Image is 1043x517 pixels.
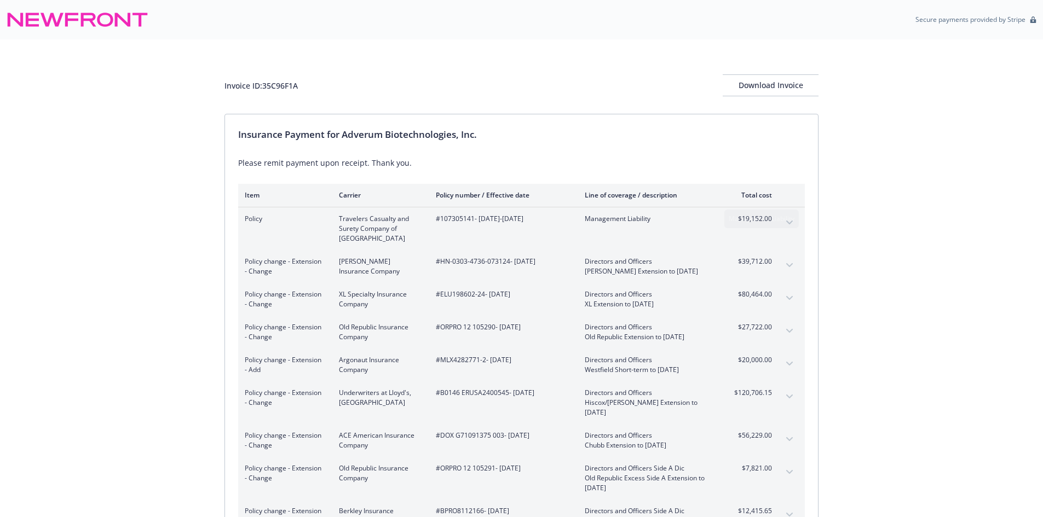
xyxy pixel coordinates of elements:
[585,332,713,342] span: Old Republic Extension to [DATE]
[731,388,772,398] span: $120,706.15
[731,322,772,332] span: $27,722.00
[585,463,713,473] span: Directors and Officers Side A Dic
[238,381,805,424] div: Policy change - Extension - ChangeUnderwriters at Lloyd's, [GEOGRAPHIC_DATA]#B0146 ERUSA2400545- ...
[585,289,713,299] span: Directors and Officers
[781,322,798,340] button: expand content
[238,424,805,457] div: Policy change - Extension - ChangeACE American Insurance Company#DOX G71091375 003- [DATE]Directo...
[731,355,772,365] span: $20,000.00
[245,355,321,375] span: Policy change - Extension - Add
[585,506,713,516] span: Directors and Officers Side A Dic
[339,463,418,483] span: Old Republic Insurance Company
[436,257,567,266] span: #HN-0303-4736-073124 - [DATE]
[585,431,713,440] span: Directors and Officers
[731,289,772,299] span: $80,464.00
[238,127,805,142] div: Insurance Payment for Adverum Biotechnologies, Inc.
[245,463,321,483] span: Policy change - Extension - Change
[224,80,298,91] div: Invoice ID: 35C96F1A
[731,463,772,473] span: $7,821.00
[245,190,321,200] div: Item
[585,266,713,276] span: [PERSON_NAME] Extension to [DATE]
[238,157,805,169] div: Please remit payment upon receipt. Thank you.
[339,431,418,450] span: ACE American Insurance Company
[585,190,713,200] div: Line of coverage / description
[585,388,713,398] span: Directors and Officers
[731,431,772,440] span: $56,229.00
[781,214,798,231] button: expand content
[339,355,418,375] span: Argonaut Insurance Company
[238,250,805,283] div: Policy change - Extension - Change[PERSON_NAME] Insurance Company#HN-0303-4736-073124- [DATE]Dire...
[238,316,805,348] div: Policy change - Extension - ChangeOld Republic Insurance Company#ORPRO 12 105290- [DATE]Directors...
[723,75,819,96] div: Download Invoice
[585,257,713,266] span: Directors and Officers
[238,283,805,316] div: Policy change - Extension - ChangeXL Specialty Insurance Company#ELU198602-24- [DATE]Directors an...
[339,289,418,309] span: XL Specialty Insurance Company
[781,289,798,307] button: expand content
[436,388,567,398] span: #B0146 ERUSA2400545 - [DATE]
[781,431,798,448] button: expand content
[339,322,418,342] span: Old Republic Insurance Company
[436,214,567,224] span: #107305141 - [DATE]-[DATE]
[436,463,567,473] span: #ORPRO 12 105291 - [DATE]
[245,214,321,224] span: Policy
[238,348,805,381] div: Policy change - Extension - AddArgonaut Insurance Company#MLX4282771-2- [DATE]Directors and Offic...
[781,463,798,481] button: expand content
[781,388,798,405] button: expand content
[585,365,713,375] span: Westfield Short-term to [DATE]
[339,214,418,243] span: Travelers Casualty and Surety Company of [GEOGRAPHIC_DATA]
[723,74,819,96] button: Download Invoice
[585,322,713,332] span: Directors and Officers
[585,473,713,493] span: Old Republic Excess Side A Extension to [DATE]
[585,299,713,309] span: XL Extension to [DATE]
[245,431,321,450] span: Policy change - Extension - Change
[436,322,567,332] span: #ORPRO 12 105290 - [DATE]
[339,257,418,276] span: [PERSON_NAME] Insurance Company
[339,190,418,200] div: Carrier
[585,355,713,375] span: Directors and OfficersWestfield Short-term to [DATE]
[781,257,798,274] button: expand content
[245,257,321,276] span: Policy change - Extension - Change
[585,398,713,417] span: Hiscox/[PERSON_NAME] Extension to [DATE]
[436,355,567,365] span: #MLX4282771-2 - [DATE]
[915,15,1025,24] p: Secure payments provided by Stripe
[245,289,321,309] span: Policy change - Extension - Change
[585,214,713,224] span: Management Liability
[585,431,713,450] span: Directors and OfficersChubb Extension to [DATE]
[245,322,321,342] span: Policy change - Extension - Change
[436,289,567,299] span: #ELU198602-24 - [DATE]
[585,463,713,493] span: Directors and Officers Side A DicOld Republic Excess Side A Extension to [DATE]
[731,257,772,266] span: $39,712.00
[731,506,772,516] span: $12,415.65
[245,388,321,408] span: Policy change - Extension - Change
[731,190,772,200] div: Total cost
[339,388,418,408] span: Underwriters at Lloyd's, [GEOGRAPHIC_DATA]
[238,457,805,499] div: Policy change - Extension - ChangeOld Republic Insurance Company#ORPRO 12 105291- [DATE]Directors...
[781,355,798,373] button: expand content
[436,506,567,516] span: #BPRO8112166 - [DATE]
[585,322,713,342] span: Directors and OfficersOld Republic Extension to [DATE]
[585,257,713,276] span: Directors and Officers[PERSON_NAME] Extension to [DATE]
[238,207,805,250] div: PolicyTravelers Casualty and Surety Company of [GEOGRAPHIC_DATA]#107305141- [DATE]-[DATE]Manageme...
[585,355,713,365] span: Directors and Officers
[436,190,567,200] div: Policy number / Effective date
[436,431,567,440] span: #DOX G71091375 003 - [DATE]
[585,440,713,450] span: Chubb Extension to [DATE]
[585,289,713,309] span: Directors and OfficersXL Extension to [DATE]
[585,388,713,417] span: Directors and OfficersHiscox/[PERSON_NAME] Extension to [DATE]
